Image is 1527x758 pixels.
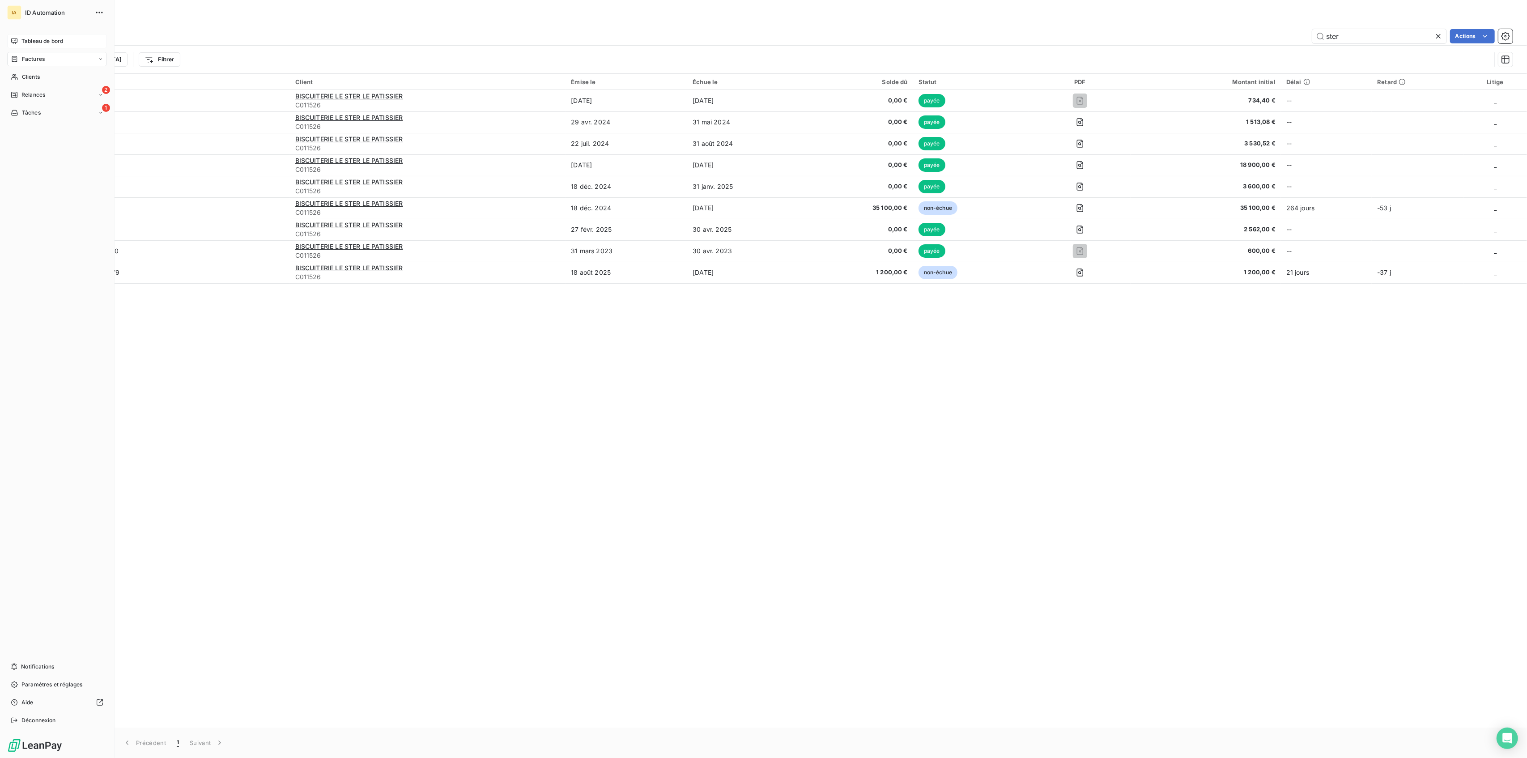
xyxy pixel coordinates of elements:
span: 0,00 € [812,247,908,256]
span: _ [1494,226,1497,233]
td: -- [1281,154,1372,176]
div: Délai [1286,78,1366,85]
span: C011526 [295,122,561,131]
span: BISCUITERIE LE STER LE PATISSIER [295,178,403,186]
td: 31 mars 2023 [566,240,687,262]
td: 31 janv. 2025 [687,176,806,197]
a: Aide [7,695,107,710]
button: Actions [1450,29,1495,43]
span: _ [1494,97,1497,104]
div: Client [295,78,561,85]
input: Rechercher [1312,29,1446,43]
td: [DATE] [566,154,687,176]
div: Retard [1377,78,1458,85]
button: Suivant [184,733,230,752]
td: [DATE] [566,90,687,111]
button: Précédent [117,733,171,752]
td: 18 déc. 2024 [566,176,687,197]
td: 22 juil. 2024 [566,133,687,154]
span: 35 100,00 € [1136,204,1276,213]
span: payée [919,180,945,193]
span: _ [1494,118,1497,126]
span: ID Automation [25,9,89,16]
span: _ [1494,140,1497,147]
td: 29 avr. 2024 [566,111,687,133]
span: 0,00 € [812,96,908,105]
span: BISCUITERIE LE STER LE PATISSIER [295,114,403,121]
span: 734,40 € [1136,96,1276,105]
span: _ [1494,204,1497,212]
span: BISCUITERIE LE STER LE PATISSIER [295,200,403,207]
span: 3 600,00 € [1136,182,1276,191]
span: Tâches [22,109,41,117]
div: Litige [1469,78,1522,85]
span: Déconnexion [21,716,56,724]
div: IA [7,5,21,20]
td: -- [1281,111,1372,133]
td: -- [1281,240,1372,262]
span: -53 j [1377,204,1391,212]
span: C011526 [295,273,561,281]
span: BISCUITERIE LE STER LE PATISSIER [295,243,403,250]
span: C011526 [295,165,561,174]
span: 0,00 € [812,182,908,191]
div: Montant initial [1136,78,1276,85]
div: Émise le [571,78,682,85]
td: -- [1281,219,1372,240]
div: Échue le [693,78,800,85]
span: 0,00 € [812,161,908,170]
td: 31 mai 2024 [687,111,806,133]
span: 1 200,00 € [812,268,908,277]
td: 18 déc. 2024 [566,197,687,219]
span: C011526 [295,101,561,110]
td: 27 févr. 2025 [566,219,687,240]
span: BISCUITERIE LE STER LE PATISSIER [295,135,403,143]
span: 600,00 € [1136,247,1276,256]
span: 18 900,00 € [1136,161,1276,170]
td: [DATE] [687,90,806,111]
span: payée [919,223,945,236]
span: _ [1494,268,1497,276]
span: C011526 [295,251,561,260]
td: 264 jours [1281,197,1372,219]
span: Factures [22,55,45,63]
span: 2 562,00 € [1136,225,1276,234]
span: Paramètres et réglages [21,681,82,689]
span: payée [919,158,945,172]
div: Statut [919,78,1024,85]
span: 0,00 € [812,118,908,127]
button: Filtrer [139,52,180,67]
td: [DATE] [687,262,806,283]
span: BISCUITERIE LE STER LE PATISSIER [295,221,403,229]
span: 3 530,52 € [1136,139,1276,148]
span: payée [919,137,945,150]
button: 1 [171,733,184,752]
div: Open Intercom Messenger [1497,728,1518,749]
td: -- [1281,176,1372,197]
span: BISCUITERIE LE STER LE PATISSIER [295,92,403,100]
span: 35 100,00 € [812,204,908,213]
span: -37 j [1377,268,1391,276]
span: Relances [21,91,45,99]
span: Clients [22,73,40,81]
span: Notifications [21,663,54,671]
span: C011526 [295,187,561,196]
div: Solde dû [812,78,908,85]
span: 1 200,00 € [1136,268,1276,277]
span: 1 [102,104,110,112]
div: PDF [1034,78,1125,85]
td: 30 avr. 2023 [687,240,806,262]
span: payée [919,115,945,129]
span: C011526 [295,230,561,238]
td: [DATE] [687,197,806,219]
span: payée [919,244,945,258]
td: 18 août 2025 [566,262,687,283]
span: _ [1494,183,1497,190]
span: 1 513,08 € [1136,118,1276,127]
span: C011526 [295,144,561,153]
span: non-échue [919,266,957,279]
td: -- [1281,90,1372,111]
span: 0,00 € [812,139,908,148]
td: 31 août 2024 [687,133,806,154]
span: Aide [21,698,34,707]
